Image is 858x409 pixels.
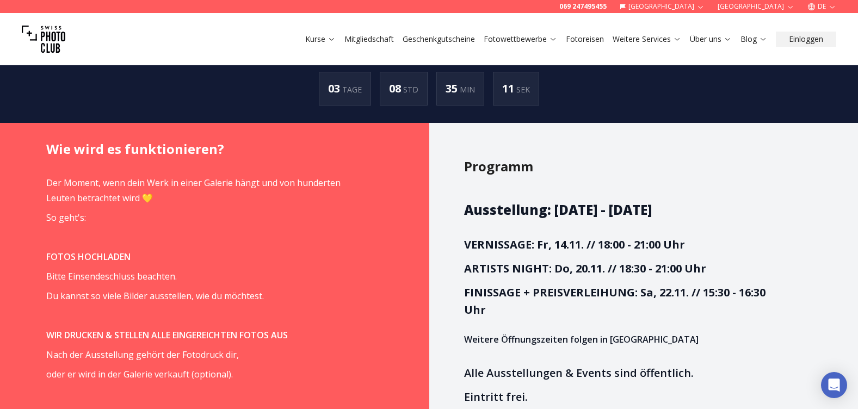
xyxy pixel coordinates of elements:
[22,17,65,61] img: Swiss photo club
[559,2,607,11] a: 069 247495455
[460,84,475,95] span: MIN
[479,32,561,47] button: Fotowettbewerbe
[464,158,812,175] h2: Programm
[613,34,681,45] a: Weitere Services
[46,349,239,361] span: Nach der Ausstellung gehört der Fotodruck dir,
[403,34,475,45] a: Geschenkgutscheine
[608,32,686,47] button: Weitere Services
[301,32,340,47] button: Kurse
[566,34,604,45] a: Fotoreisen
[736,32,771,47] button: Blog
[403,84,418,95] span: STD
[305,34,336,45] a: Kurse
[740,34,767,45] a: Blog
[344,34,394,45] a: Mitgliedschaft
[46,329,288,341] strong: WIR DRUCKEN & STELLEN ALLE EINGEREICHTEN FOTOS AUS
[46,270,177,282] span: Bitte Einsendeschluss beachten.
[446,81,460,96] span: 35
[464,261,706,276] strong: ARTISTS NIGHT: Do, 20.11. // 18:30 - 21:00 Uhr
[46,210,365,225] p: So geht's:
[464,237,685,252] strong: VERNISSAGE: Fr, 14.11. // 18:00 - 21:00 Uhr
[464,333,699,345] strong: Weitere Öffnungszeiten folgen in [GEOGRAPHIC_DATA]
[46,251,131,263] strong: FOTOS HOCHLADEN
[46,290,264,302] span: Du kannst so viele Bilder ausstellen, wie du möchtest.
[398,32,479,47] button: Geschenkgutscheine
[328,81,342,96] span: 03
[502,81,516,96] span: 11
[516,84,530,95] span: SEK
[484,34,557,45] a: Fotowettbewerbe
[389,81,403,96] span: 08
[464,201,652,219] strong: Ausstellung: [DATE] - [DATE]
[464,285,766,317] strong: FINISSAGE + PREISVERLEIHUNG: Sa, 22.11. // 15:30 - 16:30 Uhr
[342,84,362,95] span: TAGE
[340,32,398,47] button: Mitgliedschaft
[464,389,528,404] span: Eintritt frei.
[690,34,732,45] a: Über uns
[776,32,836,47] button: Einloggen
[46,368,233,380] span: oder er wird in der Galerie verkauft (optional).
[46,140,394,158] h2: Wie wird es funktionieren?
[821,372,847,398] div: Open Intercom Messenger
[561,32,608,47] button: Fotoreisen
[686,32,736,47] button: Über uns
[46,175,365,206] p: Der Moment, wenn dein Werk in einer Galerie hängt und von hunderten Leuten betrachtet wird 💛
[464,365,694,380] span: Alle Ausstellungen & Events sind öffentlich.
